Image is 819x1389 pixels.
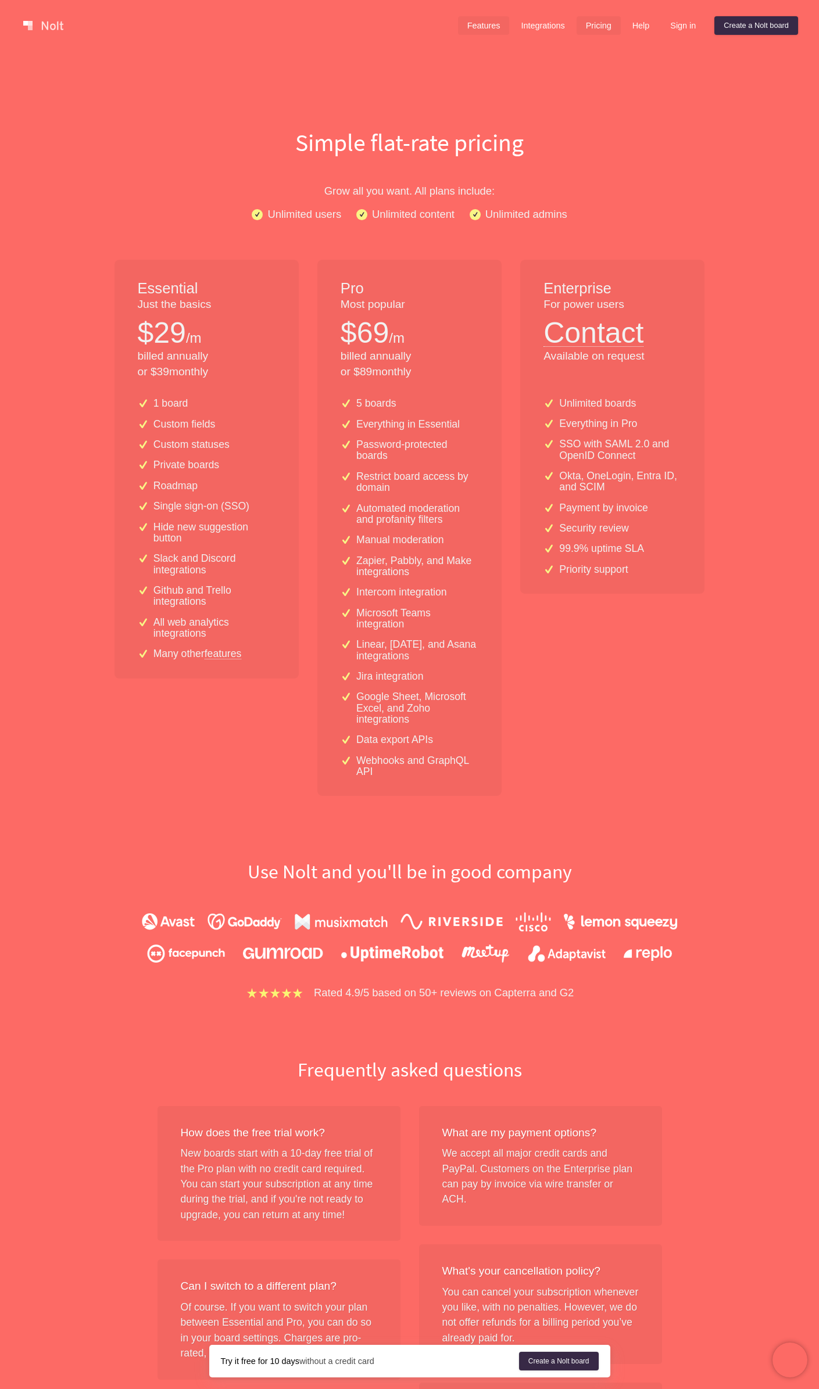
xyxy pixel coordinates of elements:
div: You can cancel your subscription whenever you like, with no penalties. However, we do not offer r... [419,1244,662,1364]
p: Automated moderation and profanity filters [356,503,478,526]
p: Microsoft Teams integration [356,608,478,630]
p: Roadmap [153,480,198,491]
div: without a credit card [221,1355,519,1367]
p: Data export APIs [356,734,433,745]
h2: Frequently asked questions [38,1057,782,1083]
img: cisco.095899e268.png [516,912,551,932]
img: musixmatch.134dacf828.png [295,914,388,930]
p: Everything in Essential [356,419,460,430]
p: billed annually or $ 39 monthly [138,349,276,380]
p: Payment by invoice [559,503,648,514]
p: Restrict board access by domain [356,471,478,494]
p: Github and Trello integrations [153,585,276,608]
p: Google Sheet, Microsoft Excel, and Zoho integrations [356,691,478,725]
p: Webhooks and GraphQL API [356,755,478,778]
p: Many other [153,648,242,659]
iframe: Chatra live chat [772,1343,807,1377]
p: Intercom integration [356,587,447,598]
img: lemonsqueezy.bc0263d410.png [564,914,677,929]
a: Help [623,16,659,35]
p: billed annually or $ 89 monthly [341,349,478,380]
p: 5 boards [356,398,396,409]
p: Okta, OneLogin, Entra ID, and SCIM [559,471,681,493]
a: Sign in [661,16,705,35]
p: Most popular [341,297,478,313]
img: gumroad.2d33986aca.png [243,947,323,959]
div: Can I switch to a different plan? [181,1278,377,1295]
p: 99.9% uptime SLA [559,543,644,554]
p: Linear, [DATE], and Asana integrations [356,639,478,662]
img: uptimerobot.920923f729.png [341,946,444,961]
p: $ 69 [341,313,389,353]
p: Hide new suggestion button [153,522,276,544]
div: What are my payment options? [442,1125,639,1142]
div: How does the free trial work? [181,1125,377,1142]
img: riverside.224b59c4e9.png [400,914,503,929]
p: Single sign-on (SSO) [153,501,249,512]
p: /m [389,328,405,348]
div: New boards start with a 10-day free trial of the Pro plan with no credit card required. You can s... [158,1106,400,1241]
p: Custom statuses [153,439,230,450]
button: Contact [543,313,643,347]
p: Slack and Discord integrations [153,553,276,576]
p: $ 29 [138,313,186,353]
p: Unlimited admins [485,206,567,222]
p: Password-protected boards [356,439,478,462]
a: features [205,648,242,659]
a: Features [458,16,510,35]
p: Just the basics [138,297,276,313]
h1: Pro [341,278,478,299]
img: replo.43f45c7cdc.png [624,946,672,961]
p: Rated 4.9/5 based on 50+ reviews on Capterra and G2 [314,984,574,1001]
a: Create a Nolt board [714,16,798,35]
h1: Essential [138,278,276,299]
p: Security review [559,523,628,534]
div: We accept all major credit cards and PayPal. Customers on the Enterprise plan can pay by invoice ... [419,1106,662,1226]
p: Grow all you want. All plans include: [38,182,782,199]
p: SSO with SAML 2.0 and OpenID Connect [559,439,681,461]
p: Private boards [153,460,219,471]
p: Zapier, Pabbly, and Make integrations [356,555,478,578]
h2: Use Nolt and you'll be in good company [38,859,782,885]
p: Unlimited users [267,206,341,222]
p: All web analytics integrations [153,617,276,640]
p: Manual moderation [356,534,444,545]
img: stars.b067e34983.png [245,986,305,1000]
p: 1 board [153,398,188,409]
p: For power users [543,297,681,313]
strong: Try it free for 10 days [221,1356,299,1366]
a: Create a Nolt board [519,1352,599,1370]
img: avast.6829f2e004.png [142,913,195,930]
div: Of course. If you want to switch your plan between Essential and Pro, you can do so in your board... [158,1259,400,1379]
img: godaddy.fea34582f6.png [208,913,282,930]
p: Everything in Pro [559,418,637,429]
div: What's your cancellation policy? [442,1263,639,1280]
h1: Simple flat-rate pricing [38,125,782,159]
img: adaptavist.4060977e04.png [528,945,606,962]
p: /m [186,328,202,348]
h1: Enterprise [543,278,681,299]
p: Available on request [543,349,681,364]
a: Integrations [512,16,574,35]
img: meetup.9107d9babc.png [462,945,510,963]
p: Priority support [559,564,628,575]
p: Custom fields [153,419,216,430]
p: Unlimited boards [559,398,636,409]
img: facepunch.2d9380a33e.png [147,945,225,963]
p: Unlimited content [372,206,455,222]
p: Jira integration [356,671,423,682]
a: Pricing [577,16,621,35]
